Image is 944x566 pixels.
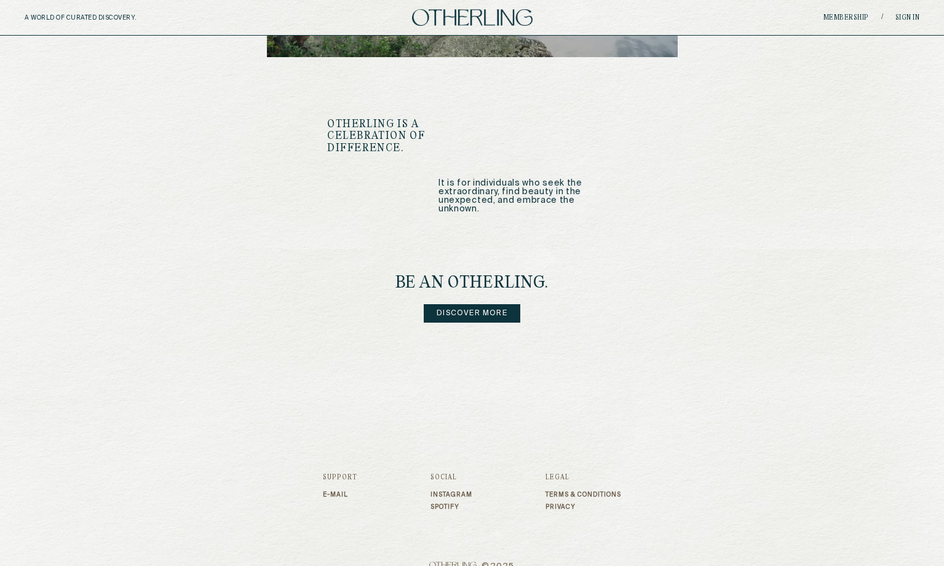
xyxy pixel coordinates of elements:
img: logo [412,9,533,26]
h3: Legal [545,474,621,481]
h4: be an Otherling. [395,275,549,292]
a: E-mail [323,491,357,498]
a: Privacy [545,503,621,511]
a: Discover more [424,304,520,323]
span: / [881,13,883,22]
a: Membership [823,14,869,22]
h5: A WORLD OF CURATED DISCOVERY. [25,14,190,22]
a: Instagram [430,491,472,498]
h3: Social [430,474,472,481]
a: Sign in [895,14,920,22]
a: Terms & Conditions [545,491,621,498]
h3: Support [323,474,357,481]
p: It is for individuals who seek the extraordinary, find beauty in the unexpected, and embrace the ... [438,179,617,213]
h1: OTHERLING IS A CELEBRATION OF DIFFERENCE. [327,119,490,154]
a: Spotify [430,503,472,511]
